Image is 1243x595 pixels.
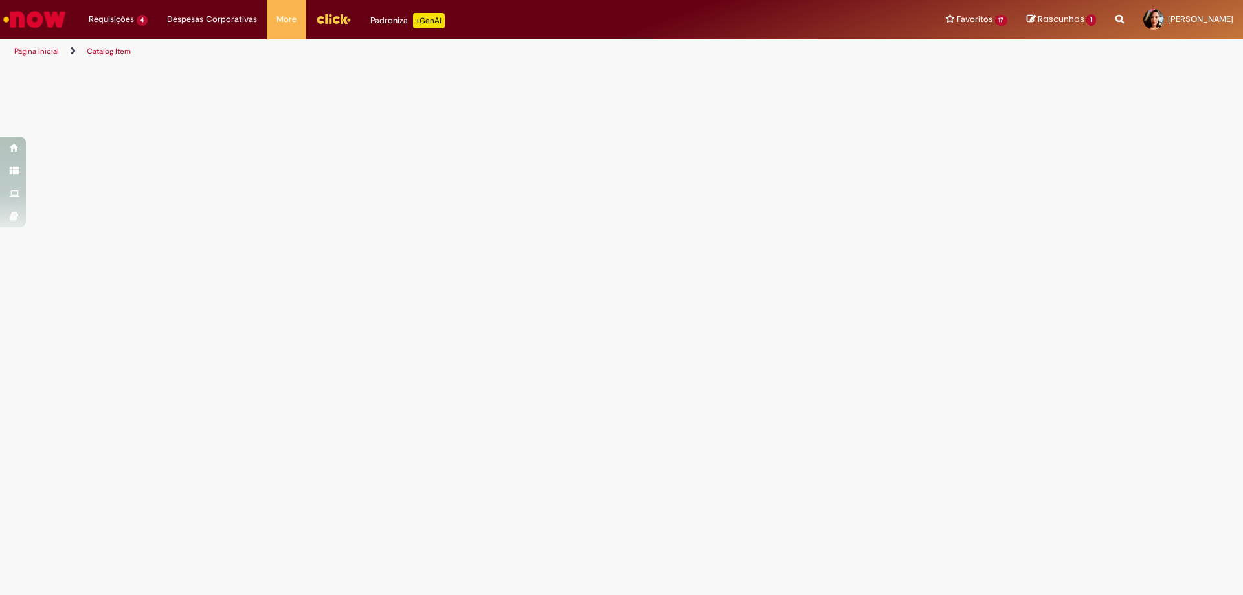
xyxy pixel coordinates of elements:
[87,46,131,56] a: Catalog Item
[1086,14,1096,26] span: 1
[89,13,134,26] span: Requisições
[167,13,257,26] span: Despesas Corporativas
[1168,14,1233,25] span: [PERSON_NAME]
[137,15,148,26] span: 4
[957,13,992,26] span: Favoritos
[413,13,445,28] p: +GenAi
[1027,14,1096,26] a: Rascunhos
[14,46,59,56] a: Página inicial
[276,13,297,26] span: More
[10,39,819,63] ul: Trilhas de página
[1,6,68,32] img: ServiceNow
[1038,13,1084,25] span: Rascunhos
[316,9,351,28] img: click_logo_yellow_360x200.png
[370,13,445,28] div: Padroniza
[995,15,1008,26] span: 17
